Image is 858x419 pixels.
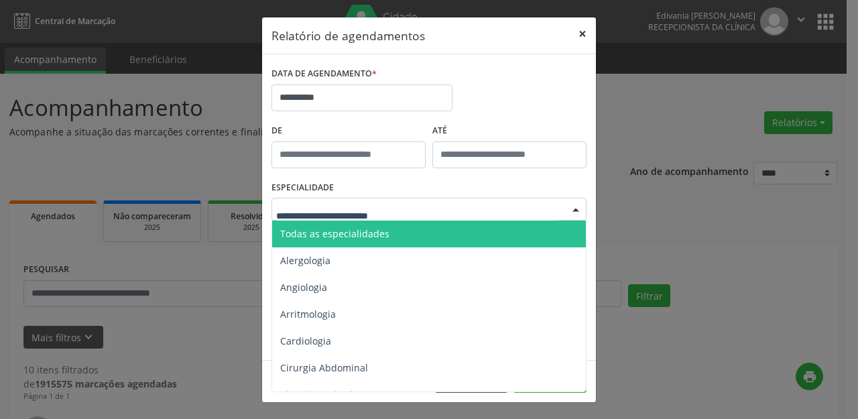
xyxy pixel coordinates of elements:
button: Close [569,17,596,50]
span: Todas as especialidades [280,227,389,240]
span: Arritmologia [280,308,336,320]
h5: Relatório de agendamentos [271,27,425,44]
span: Alergologia [280,254,330,267]
label: DATA DE AGENDAMENTO [271,64,377,84]
span: Cardiologia [280,335,331,347]
span: Cirurgia Abdominal [280,361,368,374]
span: Angiologia [280,281,327,294]
label: De [271,121,426,141]
label: ESPECIALIDADE [271,178,334,198]
label: ATÉ [432,121,587,141]
span: Cirurgia Bariatrica [280,388,363,401]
